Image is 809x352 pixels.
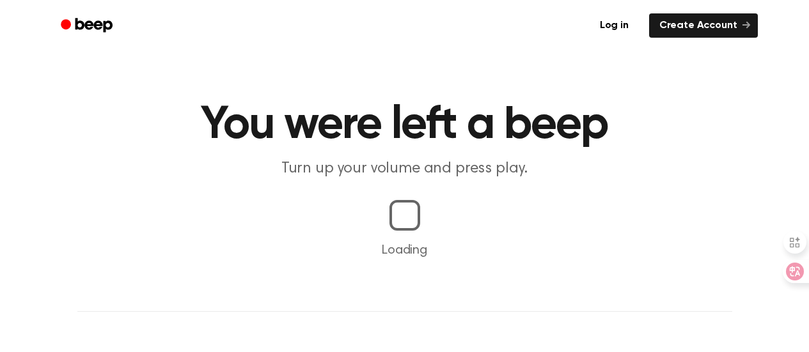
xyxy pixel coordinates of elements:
h1: You were left a beep [77,102,732,148]
p: Turn up your volume and press play. [159,158,650,180]
p: Loading [15,241,794,260]
a: Log in [587,11,641,40]
a: Beep [52,13,124,38]
a: Create Account [649,13,758,38]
